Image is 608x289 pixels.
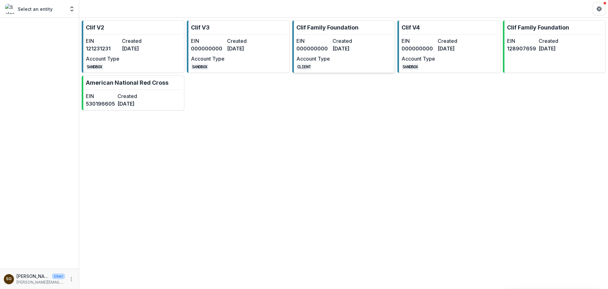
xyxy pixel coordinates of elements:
dt: Created [227,37,261,45]
dt: EIN [296,37,330,45]
dt: EIN [86,92,115,100]
a: Clif V4EIN000000000Created[DATE]Account TypeSANDBOX [397,20,500,73]
dt: Created [122,37,155,45]
div: Sarah Grady [6,277,12,281]
p: Clif Family Foundation [296,23,358,32]
dt: Account Type [86,55,119,62]
dt: Created [438,37,471,45]
p: Clif V4 [402,23,420,32]
dt: EIN [402,37,435,45]
dd: 000000000 [296,45,330,52]
button: Open entity switcher [67,3,76,15]
dd: [DATE] [438,45,471,52]
p: Clif V3 [191,23,210,32]
code: SANDBOX [402,63,419,70]
dd: 121231231 [86,45,119,52]
a: Clif V2EIN121231231Created[DATE]Account TypeSANDBOX [82,20,184,73]
img: Select an entity [5,4,15,14]
dt: Created [332,37,366,45]
button: More [67,275,75,283]
dd: [DATE] [227,45,261,52]
a: Clif Family FoundationEIN128907659Created[DATE] [503,20,605,73]
p: American National Red Cross [86,78,168,87]
dd: 128907659 [507,45,536,52]
dd: [DATE] [332,45,366,52]
p: [PERSON_NAME] [16,273,49,279]
button: Get Help [593,3,605,15]
dt: EIN [507,37,536,45]
code: SANDBOX [191,63,208,70]
dd: [DATE] [539,45,568,52]
a: Clif Family FoundationEIN000000000Created[DATE]Account TypeCLIENT [292,20,395,73]
code: SANDBOX [86,63,103,70]
p: Clif V2 [86,23,104,32]
dd: 000000000 [402,45,435,52]
p: Select an entity [18,6,53,12]
dd: [DATE] [122,45,155,52]
dt: EIN [86,37,119,45]
dt: Created [539,37,568,45]
dt: EIN [191,37,225,45]
dt: Created [117,92,147,100]
p: [PERSON_NAME][EMAIL_ADDRESS][DOMAIN_NAME] [16,279,65,285]
dt: Account Type [191,55,225,62]
code: CLIENT [296,63,312,70]
dt: Account Type [402,55,435,62]
dt: Account Type [296,55,330,62]
p: User [52,273,65,279]
p: Clif Family Foundation [507,23,569,32]
dd: 000000000 [191,45,225,52]
dd: 530196605 [86,100,115,108]
a: American National Red CrossEIN530196605Created[DATE] [82,76,184,110]
a: Clif V3EIN000000000Created[DATE]Account TypeSANDBOX [187,20,289,73]
dd: [DATE] [117,100,147,108]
